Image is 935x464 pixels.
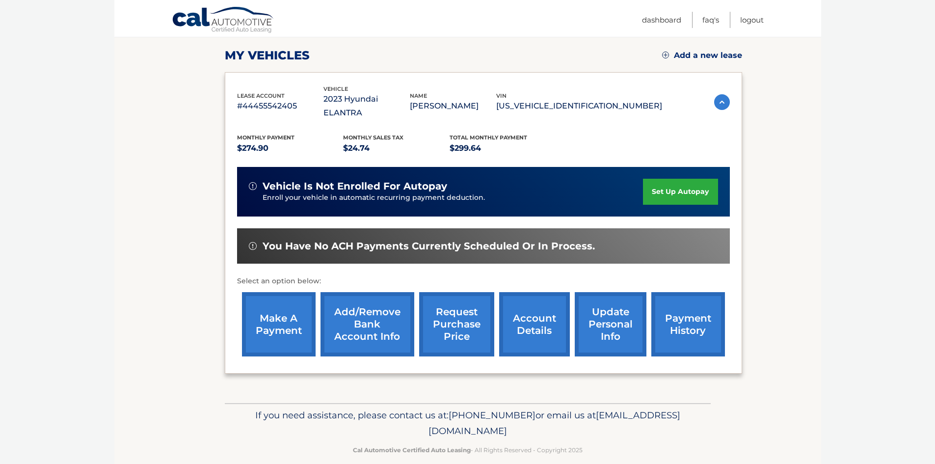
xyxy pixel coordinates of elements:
[237,275,730,287] p: Select an option below:
[450,141,556,155] p: $299.64
[642,12,681,28] a: Dashboard
[740,12,764,28] a: Logout
[662,52,669,58] img: add.svg
[428,409,680,437] span: [EMAIL_ADDRESS][DOMAIN_NAME]
[237,134,294,141] span: Monthly Payment
[231,445,704,455] p: - All Rights Reserved - Copyright 2025
[263,192,643,203] p: Enroll your vehicle in automatic recurring payment deduction.
[237,99,323,113] p: #44455542405
[172,6,275,35] a: Cal Automotive
[249,182,257,190] img: alert-white.svg
[263,240,595,252] span: You have no ACH payments currently scheduled or in process.
[651,292,725,356] a: payment history
[353,446,471,454] strong: Cal Automotive Certified Auto Leasing
[231,408,704,439] p: If you need assistance, please contact us at: or email us at
[499,292,570,356] a: account details
[714,94,730,110] img: accordion-active.svg
[225,48,310,63] h2: my vehicles
[410,99,496,113] p: [PERSON_NAME]
[237,141,344,155] p: $274.90
[321,292,414,356] a: Add/Remove bank account info
[643,179,718,205] a: set up autopay
[242,292,316,356] a: make a payment
[702,12,719,28] a: FAQ's
[496,99,662,113] p: [US_VEHICLE_IDENTIFICATION_NUMBER]
[323,92,410,120] p: 2023 Hyundai ELANTRA
[575,292,646,356] a: update personal info
[449,409,535,421] span: [PHONE_NUMBER]
[496,92,507,99] span: vin
[323,85,348,92] span: vehicle
[343,141,450,155] p: $24.74
[410,92,427,99] span: name
[237,92,285,99] span: lease account
[419,292,494,356] a: request purchase price
[263,180,447,192] span: vehicle is not enrolled for autopay
[343,134,403,141] span: Monthly sales Tax
[662,51,742,60] a: Add a new lease
[249,242,257,250] img: alert-white.svg
[450,134,527,141] span: Total Monthly Payment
